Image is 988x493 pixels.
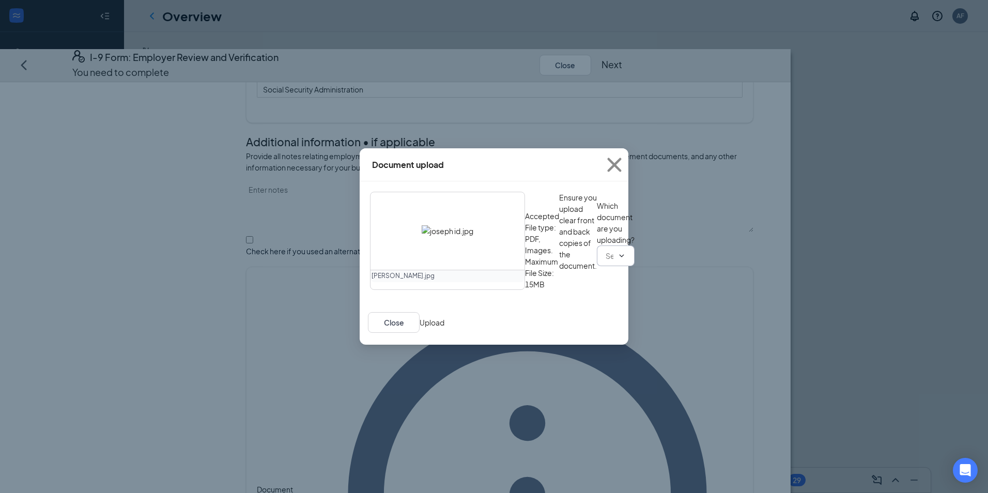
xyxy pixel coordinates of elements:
[600,148,628,181] button: Close
[600,151,628,179] svg: Cross
[525,210,559,290] span: Accepted File type: PDF, Images. Maximum File Size: 15MB
[606,250,613,261] input: Select document type
[617,252,626,260] svg: ChevronDown
[953,458,978,483] div: Open Intercom Messenger
[368,312,420,333] button: Close
[422,225,473,237] img: joseph id.jpg
[597,200,635,245] span: Which document are you uploading?
[559,192,597,290] span: Ensure you upload clear front and back copies of the document.
[372,159,444,171] div: Document upload
[420,317,444,328] button: Upload
[372,271,435,281] span: [PERSON_NAME].jpg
